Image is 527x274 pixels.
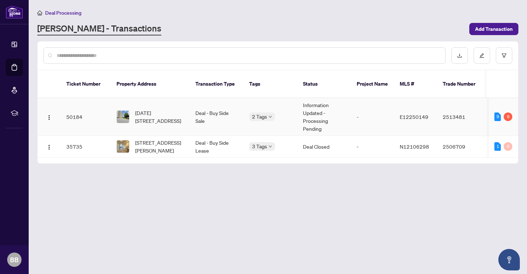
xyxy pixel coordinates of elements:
th: Project Name [351,70,394,98]
button: filter [496,47,512,64]
img: Logo [46,144,52,150]
td: - [351,98,394,136]
th: Property Address [111,70,190,98]
span: down [269,115,272,119]
img: logo [6,5,23,19]
span: download [457,53,462,58]
span: Add Transaction [475,23,513,35]
div: 1 [494,142,501,151]
div: 9 [494,112,501,121]
th: Transaction Type [190,70,243,98]
th: Status [297,70,351,98]
td: Deal - Buy Side Sale [190,98,243,136]
span: down [269,145,272,148]
img: thumbnail-img [117,111,129,123]
span: home [37,10,42,15]
button: Add Transaction [469,23,518,35]
td: - [351,136,394,158]
a: [PERSON_NAME] - Transactions [37,23,161,35]
div: 6 [504,112,512,121]
td: 50184 [61,98,111,136]
button: Logo [43,141,55,152]
span: [DATE][STREET_ADDRESS] [135,109,184,125]
td: 35735 [61,136,111,158]
button: Open asap [498,249,520,270]
div: 0 [504,142,512,151]
td: 2506709 [437,136,487,158]
td: Deal Closed [297,136,351,158]
span: BB [10,255,19,265]
span: N12106298 [400,143,429,150]
span: 3 Tags [252,142,267,150]
img: thumbnail-img [117,140,129,153]
th: Trade Number [437,70,487,98]
span: 2 Tags [252,112,267,121]
td: Deal - Buy Side Lease [190,136,243,158]
span: filter [502,53,507,58]
img: Logo [46,115,52,120]
span: [STREET_ADDRESS][PERSON_NAME] [135,139,184,154]
span: E12250149 [400,114,428,120]
button: edit [474,47,490,64]
button: Logo [43,111,55,122]
td: Information Updated - Processing Pending [297,98,351,136]
th: Ticket Number [61,70,111,98]
td: 2513481 [437,98,487,136]
button: download [451,47,468,64]
span: edit [479,53,484,58]
th: Tags [243,70,297,98]
th: MLS # [394,70,437,98]
span: Deal Processing [45,10,81,16]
